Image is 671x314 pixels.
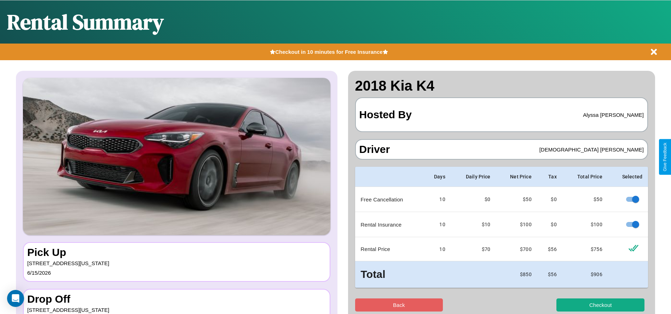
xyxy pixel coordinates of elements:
[608,167,648,187] th: Selected
[355,78,648,94] h2: 2018 Kia K4
[562,187,608,212] td: $ 50
[423,237,451,261] td: 10
[562,212,608,237] td: $ 100
[496,187,537,212] td: $ 50
[537,237,562,261] td: $ 56
[537,212,562,237] td: $0
[451,212,496,237] td: $10
[359,143,390,155] h3: Driver
[451,237,496,261] td: $ 70
[562,261,608,288] td: $ 906
[583,110,644,120] p: Alyssa [PERSON_NAME]
[361,195,417,204] p: Free Cancellation
[539,145,644,154] p: [DEMOGRAPHIC_DATA] [PERSON_NAME]
[359,102,412,128] h3: Hosted By
[355,298,443,312] button: Back
[361,244,417,254] p: Rental Price
[537,167,562,187] th: Tax
[496,167,537,187] th: Net Price
[663,143,667,171] div: Give Feedback
[556,298,644,312] button: Checkout
[27,246,326,258] h3: Pick Up
[27,268,326,278] p: 6 / 15 / 2026
[451,167,496,187] th: Daily Price
[451,187,496,212] td: $0
[7,7,164,36] h1: Rental Summary
[496,212,537,237] td: $ 100
[27,258,326,268] p: [STREET_ADDRESS][US_STATE]
[423,167,451,187] th: Days
[7,290,24,307] div: Open Intercom Messenger
[355,167,648,288] table: simple table
[361,220,417,229] p: Rental Insurance
[537,261,562,288] td: $ 56
[562,167,608,187] th: Total Price
[562,237,608,261] td: $ 756
[423,212,451,237] td: 10
[423,187,451,212] td: 10
[361,267,417,282] h3: Total
[496,261,537,288] td: $ 850
[275,49,382,55] b: Checkout in 10 minutes for Free Insurance
[496,237,537,261] td: $ 700
[27,293,326,305] h3: Drop Off
[537,187,562,212] td: $0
